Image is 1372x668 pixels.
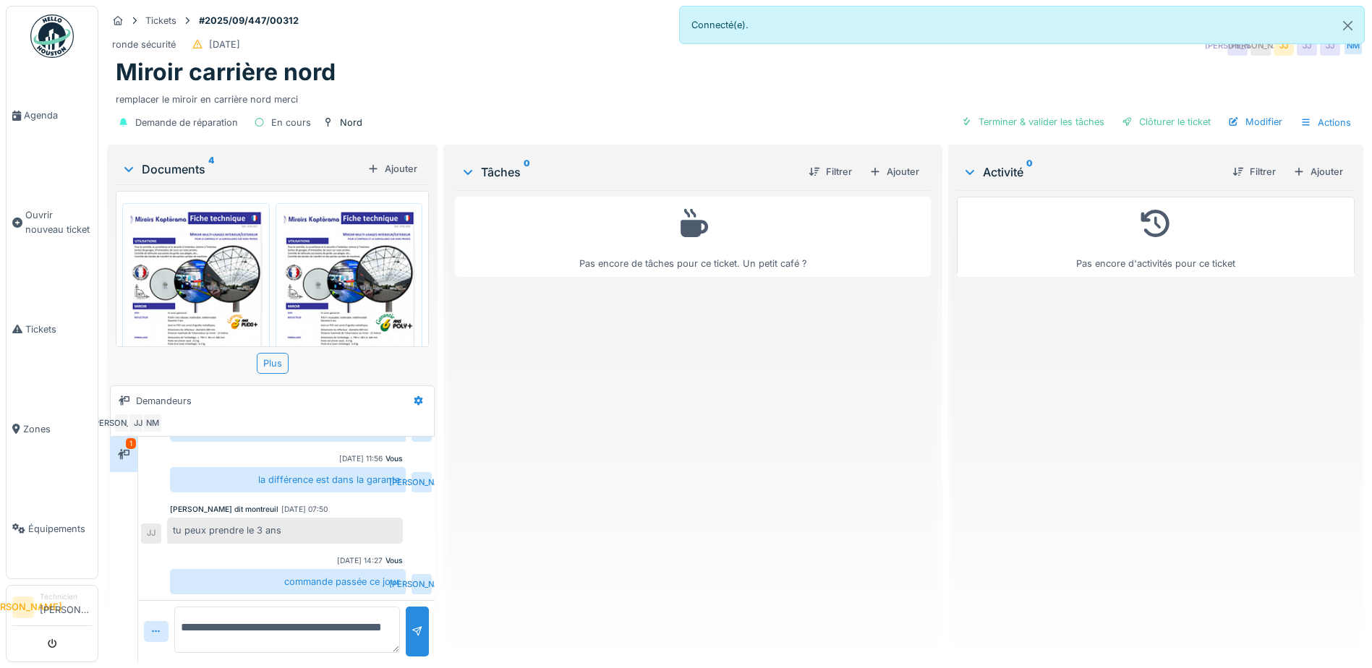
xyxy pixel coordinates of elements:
li: [PERSON_NAME] [12,596,34,618]
div: Filtrer [803,162,858,181]
div: Documents [122,160,362,178]
div: Tickets [145,14,176,27]
div: JJ [141,523,161,544]
div: Filtrer [1227,162,1282,181]
img: ce6d56j7x3g3h14e3b0bga3oibo1 [126,207,266,405]
div: [PERSON_NAME] [412,574,432,594]
div: JJ [1274,35,1294,56]
li: [PERSON_NAME] [40,591,92,622]
div: [DATE] 07:50 [281,504,328,515]
div: [PERSON_NAME] dit montreuil [170,504,278,515]
span: Zones [23,422,92,436]
div: [DATE] 11:56 [339,453,383,464]
span: Ouvrir nouveau ticket [25,208,92,236]
div: Vous [385,555,403,566]
div: la différence est dans la garante [170,467,406,492]
div: JJ [1320,35,1340,56]
div: Pas encore de tâches pour ce ticket. Un petit café ? [464,203,921,270]
div: NM [1343,35,1363,56]
div: Connecté(e). [679,6,1365,44]
sup: 4 [208,160,214,178]
a: Ouvrir nouveau ticket [7,166,98,279]
div: [DATE] [209,38,240,51]
a: Agenda [7,66,98,166]
span: Tickets [25,322,92,336]
div: [PERSON_NAME] [114,413,134,433]
div: 1 [126,438,136,449]
div: tu peux prendre le 3 ans [167,518,403,543]
sup: 0 [524,163,530,181]
div: Pas encore d'activités pour ce ticket [966,203,1345,270]
div: Terminer & valider les tâches [955,112,1110,132]
strong: #2025/09/447/00312 [193,14,304,27]
a: Tickets [7,279,98,379]
div: Clôturer le ticket [1116,112,1217,132]
img: 7eflrhpqiw0va8y9uc0afg6ba7r6 [279,207,419,405]
div: Activité [963,163,1221,181]
div: Vous [385,453,403,464]
div: [PERSON_NAME] [412,472,432,492]
div: [PERSON_NAME] [1250,35,1271,56]
div: Demande de réparation [135,116,238,129]
div: Modifier [1222,112,1288,132]
h1: Miroir carrière nord [116,59,336,86]
span: Agenda [24,108,92,122]
div: Ajouter [864,162,925,181]
button: Close [1331,7,1364,45]
sup: 0 [1026,163,1033,181]
a: [PERSON_NAME] Technicien[PERSON_NAME] [12,591,92,626]
a: Équipements [7,479,98,578]
div: ronde sécurité [112,38,176,51]
div: En cours [271,116,311,129]
div: Demandeurs [136,394,192,408]
span: Équipements [28,522,92,536]
div: commande passée ce jour [170,569,406,594]
div: Nord [340,116,362,129]
div: Tâches [461,163,797,181]
div: Ajouter [362,159,423,179]
div: NM [142,413,163,433]
div: Actions [1294,112,1358,133]
div: JJ [128,413,148,433]
div: remplacer le miroir en carrière nord merci [116,87,1355,106]
div: JJ [1297,35,1317,56]
img: Badge_color-CXgf-gQk.svg [30,14,74,58]
div: Ajouter [1287,162,1349,181]
div: Plus [257,353,289,374]
div: [DATE] 14:27 [337,555,383,566]
div: Technicien [40,591,92,602]
a: Zones [7,379,98,479]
